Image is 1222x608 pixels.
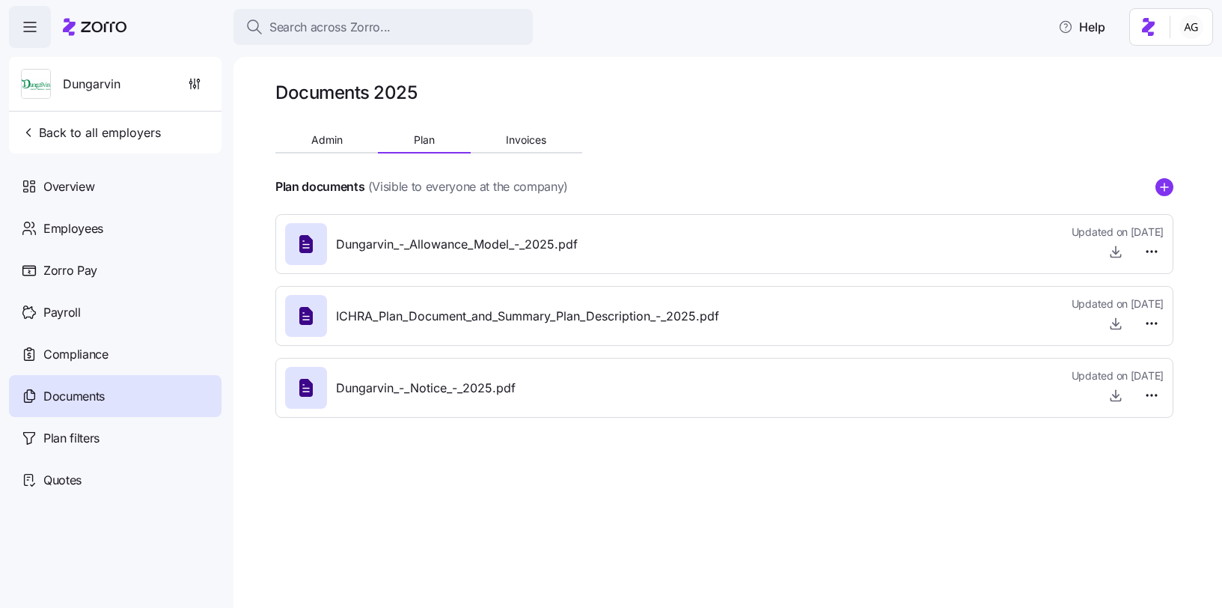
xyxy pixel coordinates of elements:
[1179,15,1203,39] img: 5fc55c57e0610270ad857448bea2f2d5
[43,261,97,280] span: Zorro Pay
[275,81,417,104] h1: Documents 2025
[43,345,109,364] span: Compliance
[9,165,222,207] a: Overview
[9,207,222,249] a: Employees
[506,135,546,145] span: Invoices
[21,124,161,142] span: Back to all employers
[43,429,100,448] span: Plan filters
[43,219,103,238] span: Employees
[336,235,578,254] span: Dungarvin_-_Allowance_Model_-_2025.pdf
[9,333,222,375] a: Compliance
[9,417,222,459] a: Plan filters
[311,135,343,145] span: Admin
[9,249,222,291] a: Zorro Pay
[43,387,105,406] span: Documents
[414,135,435,145] span: Plan
[368,177,568,196] span: (Visible to everyone at the company)
[15,118,167,148] button: Back to all employers
[43,177,94,196] span: Overview
[43,471,82,490] span: Quotes
[9,459,222,501] a: Quotes
[1058,18,1105,36] span: Help
[233,9,533,45] button: Search across Zorro...
[336,307,719,326] span: ICHRA_Plan_Document_and_Summary_Plan_Description_-_2025.pdf
[1155,178,1173,196] svg: add icon
[1072,225,1164,240] span: Updated on [DATE]
[22,70,50,100] img: Employer logo
[9,291,222,333] a: Payroll
[63,75,120,94] span: Dungarvin
[43,303,81,322] span: Payroll
[275,178,365,195] h4: Plan documents
[336,379,516,398] span: Dungarvin_-_Notice_-_2025.pdf
[269,18,391,37] span: Search across Zorro...
[9,375,222,417] a: Documents
[1072,297,1164,311] span: Updated on [DATE]
[1046,12,1117,42] button: Help
[1072,368,1164,383] span: Updated on [DATE]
